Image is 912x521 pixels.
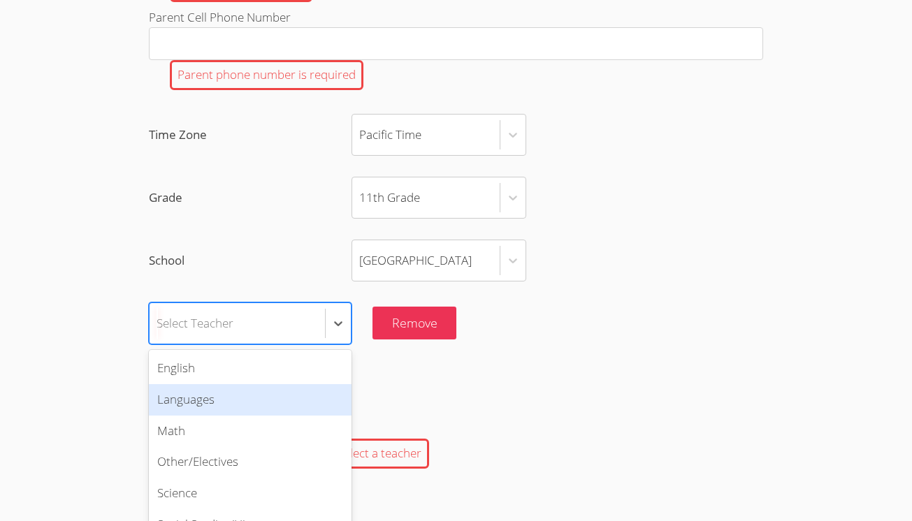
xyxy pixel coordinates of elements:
[170,60,363,90] div: Parent phone number is required
[359,125,421,145] div: Pacific Time
[149,478,352,509] div: Science
[149,353,352,384] div: English
[372,307,457,339] button: Remove
[149,446,352,478] div: Other/Electives
[149,188,352,208] span: Grade
[149,251,352,271] span: School
[149,384,352,416] div: Languages
[149,416,352,447] div: Math
[359,188,420,208] div: 11th Grade
[149,9,291,25] span: Parent Cell Phone Number
[359,250,472,270] div: [GEOGRAPHIC_DATA]
[359,119,361,151] input: Time ZonePacific Time
[157,313,233,333] div: Select Teacher
[149,27,764,60] input: Parent Cell Phone NumberParent phone number is required
[149,125,352,145] span: Time Zone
